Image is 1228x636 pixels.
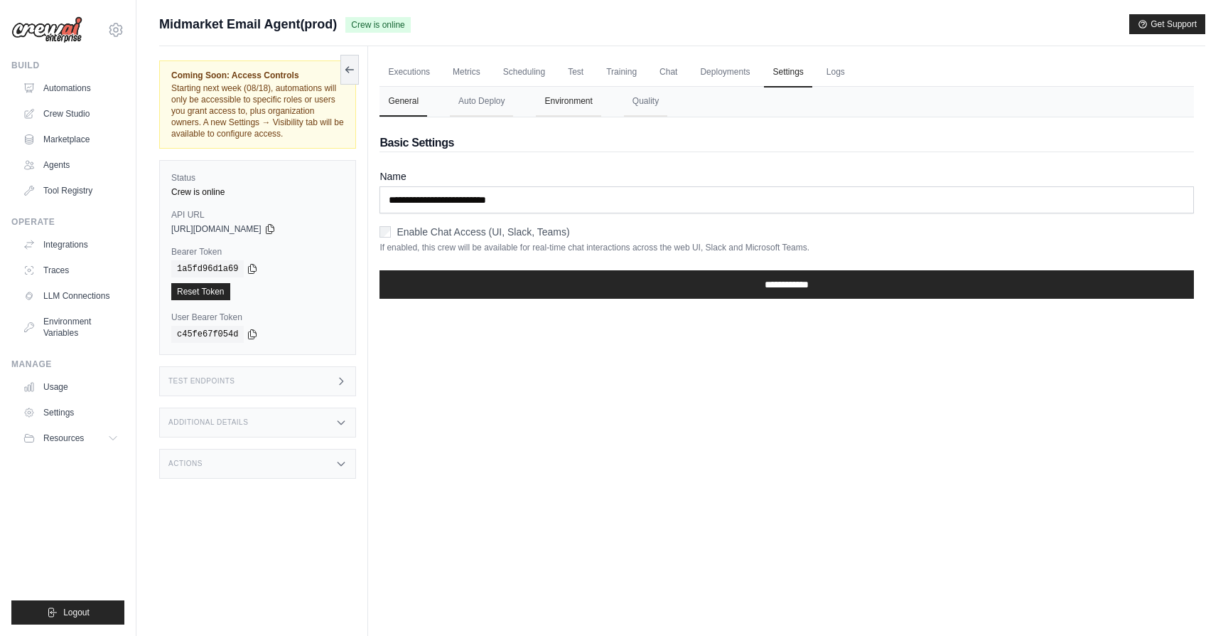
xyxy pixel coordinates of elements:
[379,242,1194,253] p: If enabled, this crew will be available for real-time chat interactions across the web UI, Slack ...
[17,310,124,344] a: Environment Variables
[11,600,124,625] button: Logout
[764,58,812,88] a: Settings
[17,376,124,398] a: Usage
[17,77,124,100] a: Automations
[598,58,645,88] a: Training
[11,216,124,228] div: Operate
[63,607,90,618] span: Logout
[171,223,262,235] span: [URL][DOMAIN_NAME]
[11,16,82,43] img: Logo
[168,377,235,386] h3: Test Endpoints
[17,259,124,282] a: Traces
[17,102,124,125] a: Crew Studio
[379,87,427,117] button: General
[159,14,337,34] span: Midmarket Email Agent(prod)
[168,460,203,468] h3: Actions
[11,60,124,71] div: Build
[450,87,513,117] button: Auto Deploy
[17,401,124,424] a: Settings
[379,58,438,88] a: Executions
[171,246,344,258] label: Bearer Token
[168,418,248,427] h3: Additional Details
[17,154,124,176] a: Agents
[171,186,344,198] div: Crew is online
[43,433,84,444] span: Resources
[536,87,600,117] button: Environment
[171,70,344,81] span: Coming Soon: Access Controls
[171,260,244,277] code: 1a5fd96d1a69
[17,233,124,256] a: Integrations
[397,225,569,239] label: Enable Chat Access (UI, Slack, Teams)
[345,17,410,33] span: Crew is online
[624,87,667,117] button: Quality
[17,427,124,450] button: Resources
[171,83,344,139] span: Starting next week (08/18), automations will only be accessible to specific roles or users you gr...
[379,134,1194,152] h2: Basic Settings
[379,169,1194,184] label: Name
[691,58,758,88] a: Deployments
[17,128,124,151] a: Marketplace
[559,58,592,88] a: Test
[171,283,230,300] a: Reset Token
[171,172,344,184] label: Status
[379,87,1194,117] nav: Tabs
[11,359,124,370] div: Manage
[495,58,554,88] a: Scheduling
[171,209,344,221] label: API URL
[1157,568,1228,636] iframe: Chat Widget
[444,58,489,88] a: Metrics
[171,326,244,343] code: c45fe67f054d
[171,312,344,323] label: User Bearer Token
[17,285,124,307] a: LLM Connections
[651,58,686,88] a: Chat
[818,58,853,88] a: Logs
[1129,14,1205,34] button: Get Support
[17,179,124,202] a: Tool Registry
